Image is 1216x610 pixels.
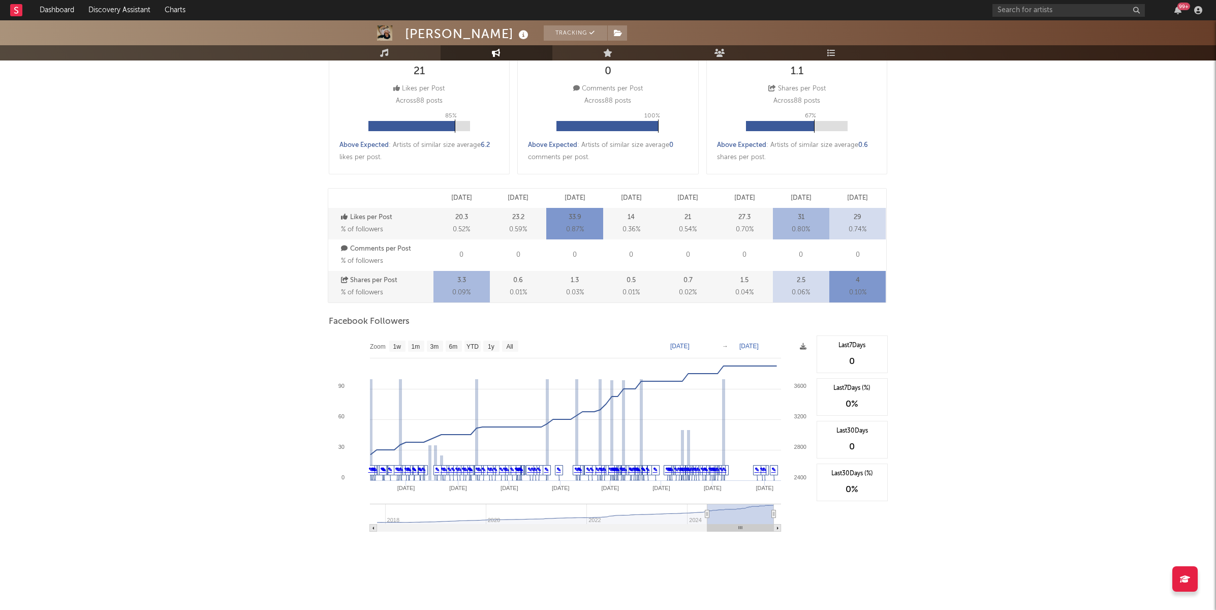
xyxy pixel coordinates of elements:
p: 4 [856,274,860,287]
div: Last 7 Days (%) [822,384,882,393]
p: 100 % [644,110,660,122]
p: 20.3 [455,211,468,224]
div: : Artists of similar size average comments per post . [528,139,688,164]
p: Across 88 posts [584,95,631,107]
p: [DATE] [451,192,472,204]
a: ✎ [544,467,549,473]
span: 0 [669,142,673,148]
a: ✎ [455,467,459,473]
div: 21 [414,66,425,78]
p: 1.3 [571,274,579,287]
p: Likes per Post [341,211,431,224]
text: 6m [449,343,457,350]
a: ✎ [533,467,538,473]
div: 0 % [822,483,882,496]
text: [DATE] [501,485,518,491]
a: ✎ [722,467,727,473]
text: → [722,343,728,350]
div: Last 30 Days (%) [822,469,882,478]
div: 0 [490,239,546,271]
text: [DATE] [551,485,569,491]
a: ✎ [677,467,681,473]
a: ✎ [441,467,445,473]
p: [DATE] [565,192,585,204]
span: 0.03 % [566,287,584,299]
p: Comments per Post [341,243,431,255]
text: [DATE] [756,485,773,491]
p: [DATE] [677,192,698,204]
a: ✎ [461,467,466,473]
a: ✎ [577,467,581,473]
div: 0 [546,239,603,271]
text: 3600 [794,383,806,389]
span: Above Expected [717,142,766,148]
a: ✎ [586,467,590,473]
p: 33.9 [569,211,581,224]
a: ✎ [690,467,694,473]
a: ✎ [700,467,705,473]
text: [DATE] [703,485,721,491]
span: 0.6 [858,142,868,148]
text: 3m [430,343,439,350]
div: [PERSON_NAME] [405,25,531,42]
a: ✎ [645,467,650,473]
div: Shares per Post [768,83,826,95]
a: ✎ [487,467,491,473]
p: 27.3 [738,211,751,224]
button: 99+ [1174,6,1181,14]
a: ✎ [503,467,507,473]
div: 1.1 [791,66,803,78]
span: 0.01 % [622,287,640,299]
p: [DATE] [847,192,868,204]
p: 0.7 [683,274,693,287]
a: ✎ [760,467,764,473]
a: ✎ [755,467,759,473]
p: 31 [798,211,804,224]
a: ✎ [619,467,623,473]
a: ✎ [395,467,399,473]
span: 6.2 [481,142,490,148]
a: ✎ [467,467,472,473]
a: ✎ [475,467,480,473]
a: ✎ [368,467,373,473]
a: ✎ [674,467,678,473]
text: [DATE] [397,485,415,491]
a: ✎ [399,467,403,473]
a: ✎ [653,467,658,473]
a: ✎ [447,467,452,473]
a: ✎ [715,467,720,473]
text: [DATE] [601,485,619,491]
text: Zoom [370,343,386,350]
a: ✎ [598,467,603,473]
div: 99 + [1177,3,1190,10]
span: 0.54 % [679,224,697,236]
div: 0 [433,239,490,271]
div: : Artists of similar size average likes per post . [339,139,500,164]
a: ✎ [412,467,416,473]
a: ✎ [628,467,633,473]
div: 0 [716,239,772,271]
a: ✎ [771,467,776,473]
a: ✎ [481,467,486,473]
a: ✎ [514,467,519,473]
p: Across 88 posts [773,95,820,107]
span: 0.02 % [679,287,697,299]
span: 0.52 % [453,224,470,236]
a: ✎ [380,467,385,473]
a: ✎ [632,467,636,473]
p: [DATE] [791,192,812,204]
a: ✎ [696,467,701,473]
p: 2.5 [797,274,805,287]
span: 0.10 % [849,287,866,299]
span: 0.06 % [792,287,810,299]
a: ✎ [499,467,504,473]
p: Across 88 posts [396,95,443,107]
span: 0.74 % [849,224,866,236]
span: 0.09 % [452,287,471,299]
span: Above Expected [528,142,577,148]
div: Last 7 Days [822,341,882,350]
a: ✎ [404,467,409,473]
a: ✎ [510,467,514,473]
text: 0 [341,474,344,480]
span: 0.01 % [510,287,527,299]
